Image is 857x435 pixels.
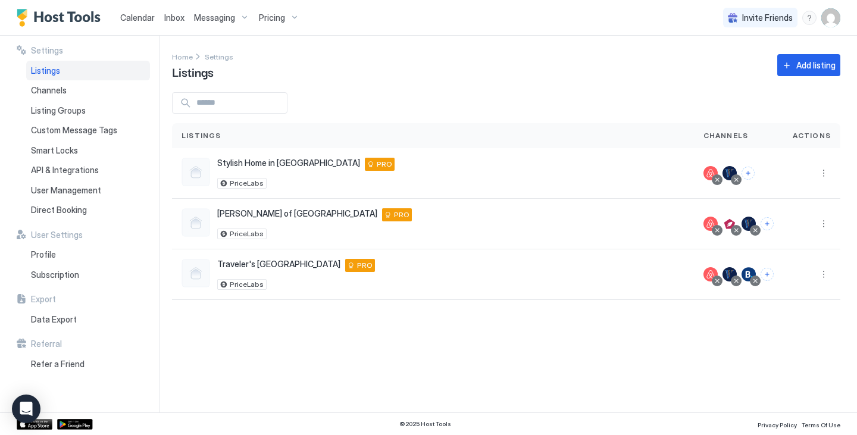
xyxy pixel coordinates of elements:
div: User profile [821,8,840,27]
span: Invite Friends [742,12,793,23]
span: Inbox [164,12,184,23]
a: Calendar [120,11,155,24]
span: Messaging [194,12,235,23]
div: menu [802,11,817,25]
span: Pricing [259,12,285,23]
a: Host Tools Logo [17,9,106,27]
span: Calendar [120,12,155,23]
div: Open Intercom Messenger [12,395,40,423]
a: Inbox [164,11,184,24]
